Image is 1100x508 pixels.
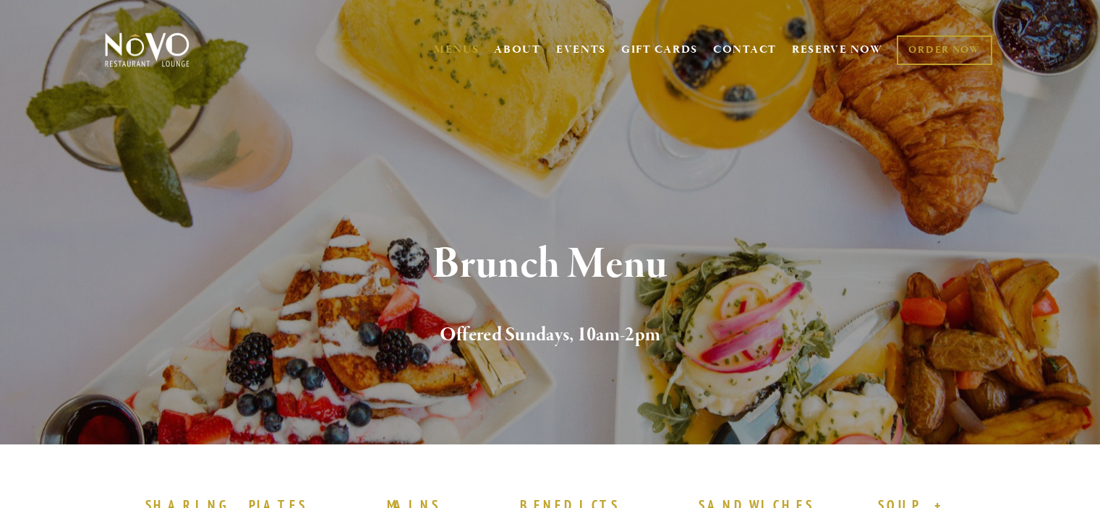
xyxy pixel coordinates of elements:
a: ORDER NOW [897,35,992,65]
a: RESERVE NOW [792,36,883,64]
h1: Brunch Menu [129,241,972,288]
a: GIFT CARDS [621,36,698,64]
a: MENUS [434,43,479,57]
h2: Offered Sundays, 10am-2pm [129,320,972,350]
img: Novo Restaurant &amp; Lounge [102,32,192,68]
a: EVENTS [556,43,606,57]
a: CONTACT [713,36,777,64]
a: ABOUT [494,43,541,57]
